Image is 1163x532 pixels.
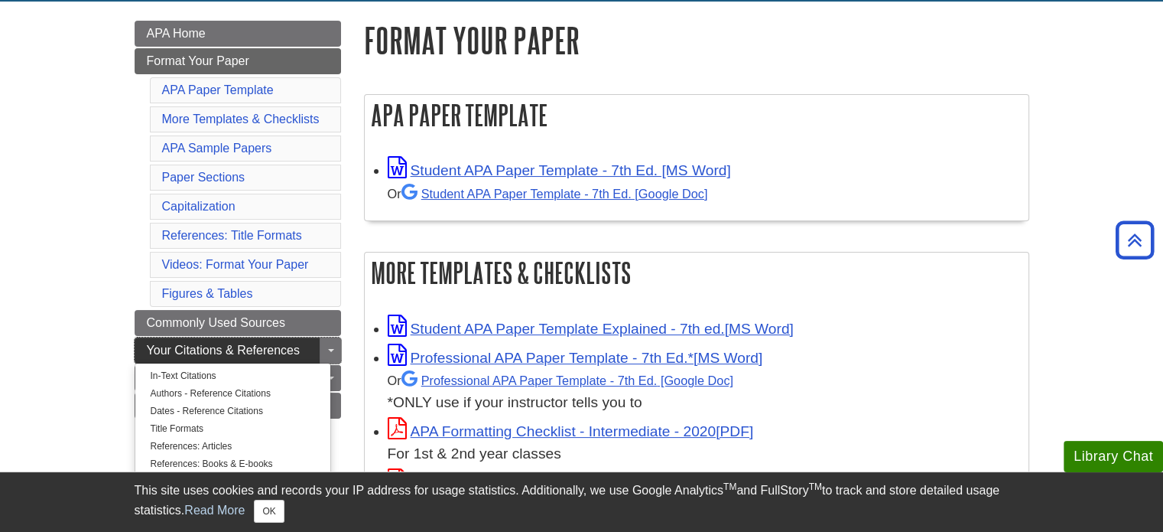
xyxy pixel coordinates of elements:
a: Link opens in new window [388,423,754,439]
div: *ONLY use if your instructor tells you to [388,369,1021,414]
a: Videos: Format Your Paper [162,258,309,271]
button: Library Chat [1064,441,1163,472]
small: Or [388,187,708,201]
h2: APA Paper Template [365,95,1028,135]
a: Paper Sections [162,171,245,184]
a: References: Title Formats [162,229,302,242]
a: APA Home [135,21,341,47]
a: Read More [184,504,245,517]
span: Commonly Used Sources [147,316,285,329]
a: Back to Top [1110,230,1159,250]
a: Dates - Reference Citations [135,403,330,420]
a: Title Formats [135,420,330,438]
a: Link opens in new window [388,162,731,178]
h1: Format Your Paper [364,21,1029,60]
a: Professional APA Paper Template - 7th Ed. [401,374,733,387]
h2: More Templates & Checklists [365,253,1028,293]
a: Student APA Paper Template - 7th Ed. [Google Doc] [401,187,708,201]
sup: TM [809,481,822,492]
div: For 1st & 2nd year classes [388,443,1021,465]
a: Your Citations & References [135,338,341,364]
a: Commonly Used Sources [135,310,341,336]
span: Your Citations & References [147,344,300,357]
a: More Templates & Checklists [162,113,320,126]
div: This site uses cookies and records your IP address for usage statistics. Additionally, we use Goo... [135,481,1029,523]
a: References: Articles [135,438,330,455]
a: In-Text Citations [135,367,330,385]
a: APA Sample Papers [162,142,272,155]
a: Link opens in new window [388,350,763,366]
a: Format Your Paper [135,48,341,74]
button: Close [254,500,284,523]
a: Link opens in new window [388,321,794,337]
a: APA Paper Template [162,83,274,96]
span: APA Home [147,27,206,40]
a: References: Books & E-books [135,455,330,473]
a: Authors - Reference Citations [135,385,330,403]
span: Format Your Paper [147,54,249,67]
small: Or [388,374,733,387]
div: Guide Page Menu [135,21,341,419]
a: Figures & Tables [162,287,253,300]
a: Capitalization [162,200,236,213]
sup: TM [723,481,736,492]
